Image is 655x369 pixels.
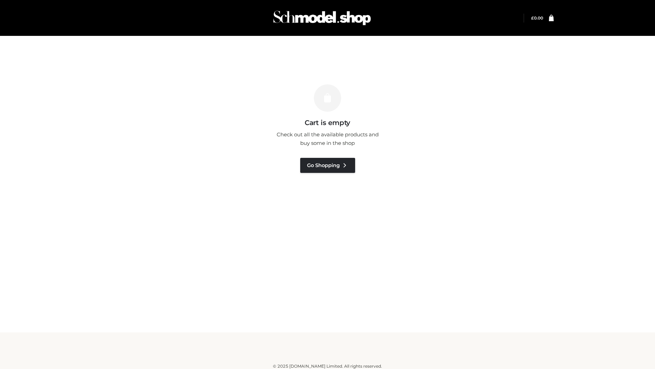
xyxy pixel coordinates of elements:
[300,158,355,173] a: Go Shopping
[531,15,543,20] bdi: 0.00
[271,4,373,31] img: Schmodel Admin 964
[117,119,538,127] h3: Cart is empty
[273,130,382,148] p: Check out all the available products and buy some in the shop
[531,15,534,20] span: £
[531,15,543,20] a: £0.00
